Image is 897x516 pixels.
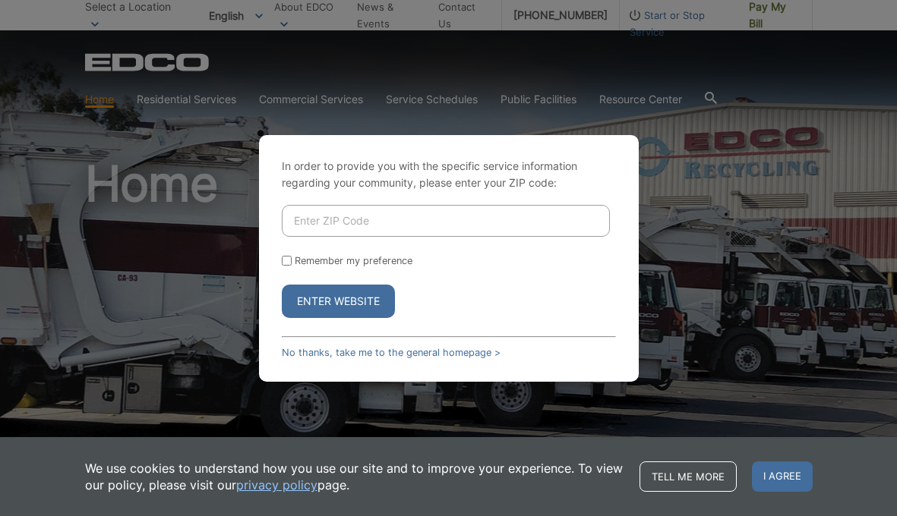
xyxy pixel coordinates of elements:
p: We use cookies to understand how you use our site and to improve your experience. To view our pol... [85,460,624,493]
a: privacy policy [236,477,317,493]
button: Enter Website [282,285,395,318]
input: Enter ZIP Code [282,205,610,237]
a: Tell me more [640,461,737,492]
a: No thanks, take me to the general homepage > [282,347,501,358]
label: Remember my preference [295,255,412,266]
p: In order to provide you with the specific service information regarding your community, please en... [282,158,616,191]
span: I agree [752,461,813,492]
